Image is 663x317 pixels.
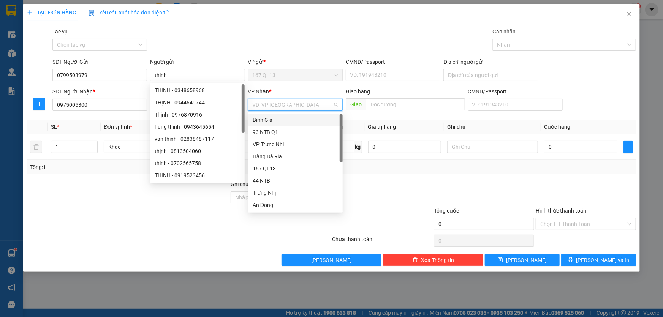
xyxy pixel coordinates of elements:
[383,254,483,266] button: deleteXóa Thông tin
[248,187,343,199] div: Trưng Nhị
[150,133,245,145] div: van thinh - 02838487117
[150,96,245,109] div: THỊNH - 0944649744
[27,9,76,16] span: TẠO ĐƠN HÀNG
[30,141,42,153] button: delete
[150,84,245,96] div: THỊNH - 0348658968
[368,141,441,153] input: 0
[89,9,169,16] span: Yêu cầu xuất hóa đơn điện tử
[248,175,343,187] div: 44 NTB
[498,257,503,263] span: save
[27,10,32,15] span: plus
[248,88,269,95] span: VP Nhận
[253,201,338,209] div: An Đông
[536,208,586,214] label: Hình thức thanh toán
[346,98,366,110] span: Giao
[623,141,633,153] button: plus
[253,164,338,173] div: 167 QL13
[6,49,66,58] div: 130.000
[413,257,418,263] span: delete
[468,87,563,96] div: CMND/Passport
[311,256,352,264] span: [PERSON_NAME]
[492,28,516,35] label: Gán nhãn
[253,140,338,148] div: VP Trưng Nhị
[248,138,343,150] div: VP Trưng Nhị
[421,256,454,264] span: Xóa Thông tin
[434,208,459,214] span: Tổng cước
[52,28,68,35] label: Tác vụ
[253,116,338,124] div: Bình Giã
[576,256,630,264] span: [PERSON_NAME] và In
[544,124,570,130] span: Cước hàng
[253,69,338,81] span: 167 QL13
[6,25,65,35] div: 02835118296
[150,157,245,169] div: thịnh - 0702565758
[626,11,632,17] span: close
[561,254,636,266] button: printer[PERSON_NAME] và In
[282,254,382,266] button: [PERSON_NAME]
[6,6,65,16] div: 167 QL13
[150,109,245,121] div: Thịnh - 0976870916
[253,177,338,185] div: 44 NTB
[150,169,245,181] div: THINH - 0919523456
[624,144,633,150] span: plus
[155,147,240,155] div: thịnh - 0813504060
[253,189,338,197] div: Trưng Nhị
[231,191,331,203] input: Ghi chú đơn hàng
[52,58,147,66] div: SĐT Người Gửi
[70,7,89,15] span: Nhận:
[506,256,547,264] span: [PERSON_NAME]
[155,110,240,119] div: Thịnh - 0976870916
[346,58,440,66] div: CMND/Passport
[568,257,573,263] span: printer
[619,4,640,25] button: Close
[155,171,240,180] div: THINH - 0919523456
[70,6,123,25] div: Hàng Bà Rịa
[33,98,45,110] button: plus
[104,124,132,130] span: Đơn vị tính
[346,88,370,95] span: Giao hàng
[150,145,245,157] div: thịnh - 0813504060
[155,98,240,107] div: THỊNH - 0944649744
[108,141,190,153] span: Khác
[248,126,343,138] div: 93 NTB Q1
[51,124,57,130] span: SL
[248,199,343,211] div: An Đông
[485,254,560,266] button: save[PERSON_NAME]
[368,124,396,130] span: Giá trị hàng
[447,141,538,153] input: Ghi Chú
[6,16,65,25] div: huyen
[155,135,240,143] div: van thinh - 02838487117
[201,141,291,153] input: VD: Bàn, Ghế
[332,235,434,248] div: Chưa thanh toán
[248,150,343,162] div: Hàng Bà Rịa
[443,58,538,66] div: Địa chỉ người gửi
[150,58,245,66] div: Người gửi
[52,87,147,96] div: SĐT Người Nhận
[30,163,256,171] div: Tổng: 1
[89,10,95,16] img: icon
[366,98,465,110] input: Dọc đường
[248,162,343,175] div: 167 QL13
[150,121,245,133] div: hung thinh - 0943645654
[248,114,343,126] div: Bình Giã
[6,7,18,15] span: Gửi:
[155,86,240,95] div: THỊNH - 0348658968
[155,123,240,131] div: hung thinh - 0943645654
[33,101,45,107] span: plus
[253,128,338,136] div: 93 NTB Q1
[354,141,362,153] span: kg
[231,181,272,187] label: Ghi chú đơn hàng
[443,69,538,81] input: Địa chỉ của người gửi
[253,152,338,161] div: Hàng Bà Rịa
[248,58,343,66] div: VP gửi
[155,159,240,167] div: thịnh - 0702565758
[444,120,541,134] th: Ghi chú
[70,25,123,34] div: tan
[70,34,123,44] div: 0903704822
[6,50,13,58] span: R :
